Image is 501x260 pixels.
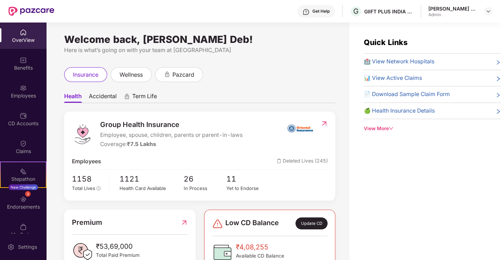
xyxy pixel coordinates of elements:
img: svg+xml;base64,PHN2ZyBpZD0iRHJvcGRvd24tMzJ4MzIiIHhtbG5zPSJodHRwOi8vd3d3LnczLm9yZy8yMDAwL3N2ZyIgd2... [485,8,491,14]
img: svg+xml;base64,PHN2ZyBpZD0iQmVuZWZpdHMiIHhtbG5zPSJodHRwOi8vd3d3LnczLm9yZy8yMDAwL3N2ZyIgd2lkdGg9Ij... [20,57,27,64]
img: svg+xml;base64,PHN2ZyBpZD0iU2V0dGluZy0yMHgyMCIgeG1sbnM9Imh0dHA6Ly93d3cudzMub3JnLzIwMDAvc3ZnIiB3aW... [7,243,14,251]
span: down [389,126,393,131]
span: ₹7.5 Lakhs [127,141,156,147]
span: right [495,75,501,83]
span: info-circle [97,186,101,191]
img: logo [72,123,93,145]
span: 1158 [72,173,104,185]
span: Health [64,93,82,103]
span: G [353,7,359,15]
div: [PERSON_NAME] Deb [428,5,478,12]
span: Quick Links [363,38,407,47]
span: 🏥 View Network Hospitals [363,57,434,66]
img: svg+xml;base64,PHN2ZyBpZD0iQ0RfQWNjb3VudHMiIGRhdGEtbmFtZT0iQ0QgQWNjb3VudHMiIHhtbG5zPSJodHRwOi8vd3... [20,112,27,119]
span: right [495,91,501,99]
div: Welcome back, [PERSON_NAME] Deb! [64,37,335,42]
div: In Process [184,185,226,192]
span: Group Health Insurance [100,119,243,130]
div: Here is what’s going on with your team at [GEOGRAPHIC_DATA] [64,46,335,55]
span: Accidental [89,93,117,103]
span: 📄 Download Sample Claim Form [363,90,450,99]
div: 3 [25,191,31,197]
span: Employees [72,157,101,166]
div: animation [124,93,130,100]
div: View More [363,125,501,132]
span: 📊 View Active Claims [363,74,422,83]
span: pazcard [172,70,194,79]
span: ₹4,08,255 [236,242,284,252]
img: RedirectIcon [320,120,328,127]
img: svg+xml;base64,PHN2ZyBpZD0iQ2xhaW0iIHhtbG5zPSJodHRwOi8vd3d3LnczLm9yZy8yMDAwL3N2ZyIgd2lkdGg9IjIwIi... [20,140,27,147]
img: New Pazcare Logo [8,7,54,16]
img: svg+xml;base64,PHN2ZyBpZD0iSGVscC0zMngzMiIgeG1sbnM9Imh0dHA6Ly93d3cudzMub3JnLzIwMDAvc3ZnIiB3aWR0aD... [303,8,310,15]
div: Get Help [312,8,330,14]
div: GIIFT PLUS INDIA PRIVATE LIMITED [364,8,414,15]
img: svg+xml;base64,PHN2ZyBpZD0iRGFuZ2VyLTMyeDMyIiB4bWxucz0iaHR0cDovL3d3dy53My5vcmcvMjAwMC9zdmciIHdpZH... [212,218,223,229]
span: Employee, spouse, children, parents or parent-in-laws [100,131,243,140]
div: Admin [428,12,478,18]
img: svg+xml;base64,PHN2ZyB4bWxucz0iaHR0cDovL3d3dy53My5vcmcvMjAwMC9zdmciIHdpZHRoPSIyMSIgaGVpZ2h0PSIyMC... [20,168,27,175]
div: Update CD [295,217,327,229]
span: Deleted Lives (245) [277,157,328,166]
img: svg+xml;base64,PHN2ZyBpZD0iRW5kb3JzZW1lbnRzIiB4bWxucz0iaHR0cDovL3d3dy53My5vcmcvMjAwMC9zdmciIHdpZH... [20,196,27,203]
span: 1121 [120,173,184,185]
div: Coverage: [100,140,243,149]
span: 26 [184,173,226,185]
span: Total Paid Premium [96,252,140,259]
span: 🍏 Health Insurance Details [363,107,434,115]
span: ₹53,69,000 [96,241,140,252]
div: Yet to Endorse [226,185,269,192]
span: Available CD Balance [236,252,284,260]
div: animation [164,71,170,77]
img: svg+xml;base64,PHN2ZyBpZD0iSG9tZSIgeG1sbnM9Imh0dHA6Ly93d3cudzMub3JnLzIwMDAvc3ZnIiB3aWR0aD0iMjAiIG... [20,29,27,36]
img: svg+xml;base64,PHN2ZyBpZD0iRW1wbG95ZWVzIiB4bWxucz0iaHR0cDovL3d3dy53My5vcmcvMjAwMC9zdmciIHdpZHRoPS... [20,84,27,91]
span: Low CD Balance [225,217,279,229]
div: Stepathon [1,176,46,183]
img: svg+xml;base64,PHN2ZyBpZD0iTXlfT3JkZXJzIiBkYXRhLW5hbWU9Ik15IE9yZGVycyIgeG1sbnM9Imh0dHA6Ly93d3cudz... [20,223,27,230]
span: insurance [73,70,98,79]
span: Total Lives [72,185,95,191]
span: right [495,108,501,115]
img: RedirectIcon [181,217,188,228]
span: wellness [120,70,143,79]
img: deleteIcon [277,159,281,163]
span: 11 [226,173,269,185]
div: Settings [16,243,39,251]
span: Premium [72,217,102,228]
span: Term Life [132,93,157,103]
img: insurerIcon [287,119,313,137]
span: right [495,59,501,66]
div: Health Card Available [120,185,184,192]
div: New Challenge [8,184,38,190]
